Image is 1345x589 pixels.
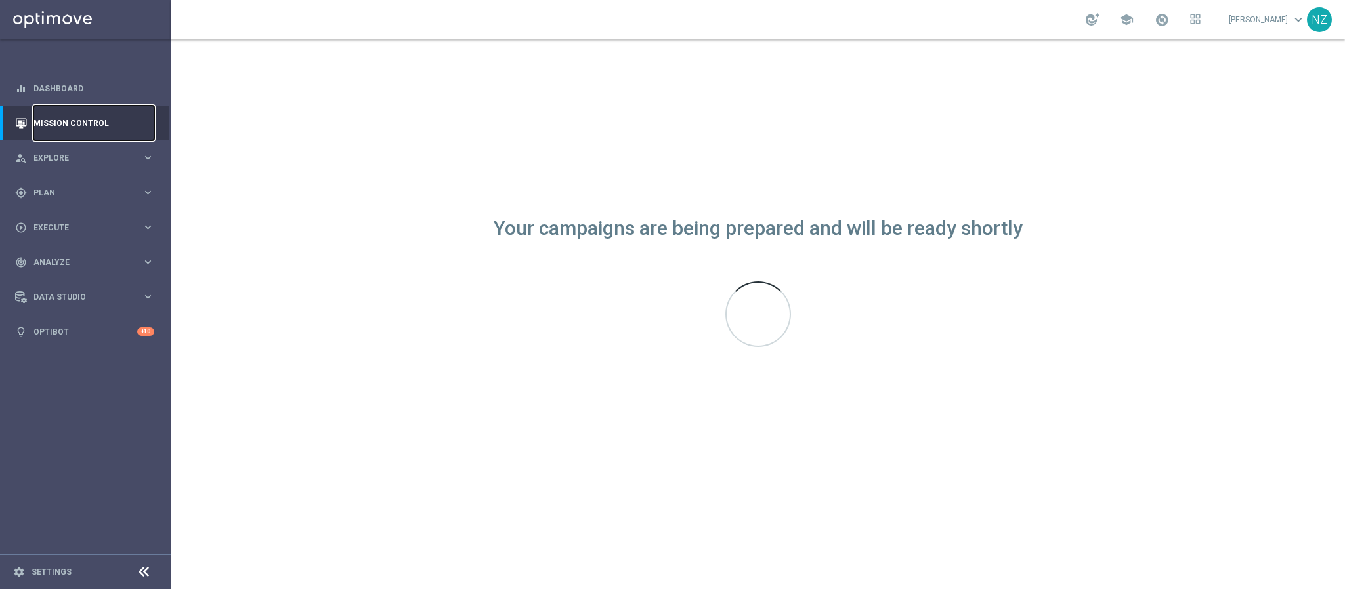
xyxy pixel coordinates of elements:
i: keyboard_arrow_right [142,291,154,303]
div: Optibot [15,314,154,349]
button: equalizer Dashboard [14,83,155,94]
a: [PERSON_NAME]keyboard_arrow_down [1228,10,1307,30]
span: Data Studio [33,293,142,301]
div: NZ [1307,7,1332,32]
span: Analyze [33,258,142,266]
div: Execute [15,222,142,234]
button: Data Studio keyboard_arrow_right [14,292,155,302]
span: Execute [33,224,142,232]
a: Settings [32,568,72,576]
i: equalizer [15,83,27,94]
a: Mission Control [33,106,154,140]
button: lightbulb Optibot +10 [14,327,155,337]
i: keyboard_arrow_right [142,152,154,164]
i: keyboard_arrow_right [142,256,154,268]
div: Analyze [15,256,142,268]
button: gps_fixed Plan keyboard_arrow_right [14,188,155,198]
span: keyboard_arrow_down [1291,12,1306,27]
i: keyboard_arrow_right [142,221,154,234]
div: Explore [15,152,142,164]
span: school [1119,12,1134,27]
div: Mission Control [15,106,154,140]
i: lightbulb [15,326,27,338]
div: Dashboard [15,71,154,106]
i: play_circle_outline [15,222,27,234]
div: Data Studio [15,291,142,303]
i: keyboard_arrow_right [142,186,154,199]
i: gps_fixed [15,187,27,199]
button: track_changes Analyze keyboard_arrow_right [14,257,155,268]
span: Plan [33,189,142,197]
i: track_changes [15,256,27,268]
div: Plan [15,187,142,199]
a: Dashboard [33,71,154,106]
a: Optibot [33,314,137,349]
div: Your campaigns are being prepared and will be ready shortly [494,223,1023,234]
i: settings [13,566,25,578]
div: +10 [137,327,154,336]
button: person_search Explore keyboard_arrow_right [14,153,155,163]
button: Mission Control [14,118,155,129]
button: play_circle_outline Execute keyboard_arrow_right [14,222,155,233]
i: person_search [15,152,27,164]
span: Explore [33,154,142,162]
